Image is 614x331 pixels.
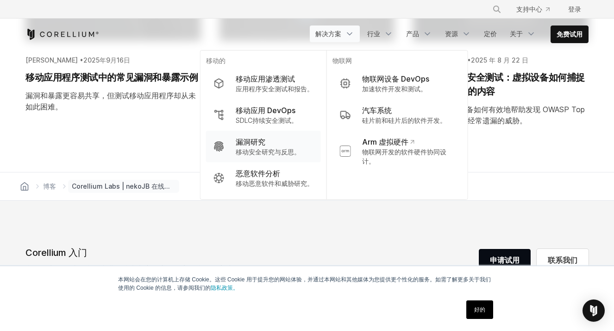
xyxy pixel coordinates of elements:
[41,180,58,193] a: 博客
[236,137,265,146] font: 漏洞研究
[25,247,87,258] font: Corellium 入门
[510,30,523,38] font: 关于
[236,74,295,83] font: 移动应用渗透测试
[236,106,295,115] font: 移动应用 DevOps
[25,264,240,274] font: 我们致力于帮助您利用先进的技术彻底改变您的安全和开发实践。
[72,182,257,190] font: Corellium Labs | nekoJB 在线：虚假 iOS 越狱还是安全陷阱？
[484,30,497,38] font: 定价
[315,30,341,38] font: 解决方案
[490,255,520,265] font: 申请试用
[466,300,493,319] a: 好的
[236,148,301,156] font: 移动安全研究与反思。
[406,30,419,38] font: 产品
[332,68,462,99] a: 物联网设备 DevOps 加速软件开发和测试。
[474,306,485,313] font: 好的
[367,30,380,38] font: 行业
[471,56,528,64] font: 2025 年 8 月 22 日
[236,85,313,93] font: 应用程序安全测试和报告。
[537,249,589,271] a: 联系我们
[332,57,352,64] font: 物联网
[362,106,392,115] font: 汽车系统
[206,162,321,194] a: 恶意软件分析 移动恶意软件和威胁研究。
[362,137,408,146] font: Arm 虚拟硬件
[310,25,589,43] div: 导航菜单
[479,249,531,271] a: 申请试用
[489,1,505,18] button: 搜索
[118,276,491,291] font: 本网站会在您的计算机上存储 Cookie。这些 Cookie 用于提升您的网站体验，并通过本网站和其他媒体为您提供更个性化的服务。如需了解更多关于我们使用的 Cookie 的信息，请参阅我们的
[516,5,542,13] font: 支持中心
[206,99,321,131] a: 移动应用 DevOps SDLC持续安全测试。
[236,169,280,178] font: 恶意软件分析
[25,72,198,83] font: 移动应用程序测试中的常见漏洞和暴露示例
[206,68,321,99] a: 移动应用渗透测试 应用程序安全测试和报告。
[548,255,577,265] font: 联系我们
[413,72,585,97] font: OWASP 移动安全测试：虚拟设备如何捕捉十大检查遗漏的内容
[568,5,581,13] font: 登录
[236,179,313,187] font: 移动恶意软件和威胁研究。
[332,131,462,172] a: Arm 虚拟硬件 物联网开发的软件硬件协同设计。
[413,105,585,125] font: 了解虚拟 iOS 设备如何有效地帮助发现 OWASP Top 10 移动安全测试经常遗漏的威胁。
[481,1,589,18] div: 导航菜单
[557,30,583,38] font: 免费试用
[332,99,462,131] a: 汽车系统 硅片前和硅片后的软件开发。
[25,29,99,40] a: 科雷利姆之家
[25,56,83,64] font: [PERSON_NAME] •
[362,85,427,93] font: 加速软件开发和测试。
[362,116,446,124] font: 硅片前和硅片后的软件开发。
[43,182,56,190] font: 博客
[362,148,446,165] font: 物联网开发的软件硬件协同设计。
[445,30,458,38] font: 资源
[206,57,226,64] font: 移动的
[25,91,196,111] font: 漏洞和暴露更容易共享，但测试移动应用程序却从未如此困难。
[236,116,298,124] font: SDLC持续安全测试。
[83,56,130,64] font: 2025年9月16日
[206,131,321,162] a: 漏洞研究 移动安全研究与反思。
[583,299,605,322] div: Open Intercom Messenger
[362,74,429,83] font: 物联网设备 DevOps
[211,285,238,291] a: 隐私政策。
